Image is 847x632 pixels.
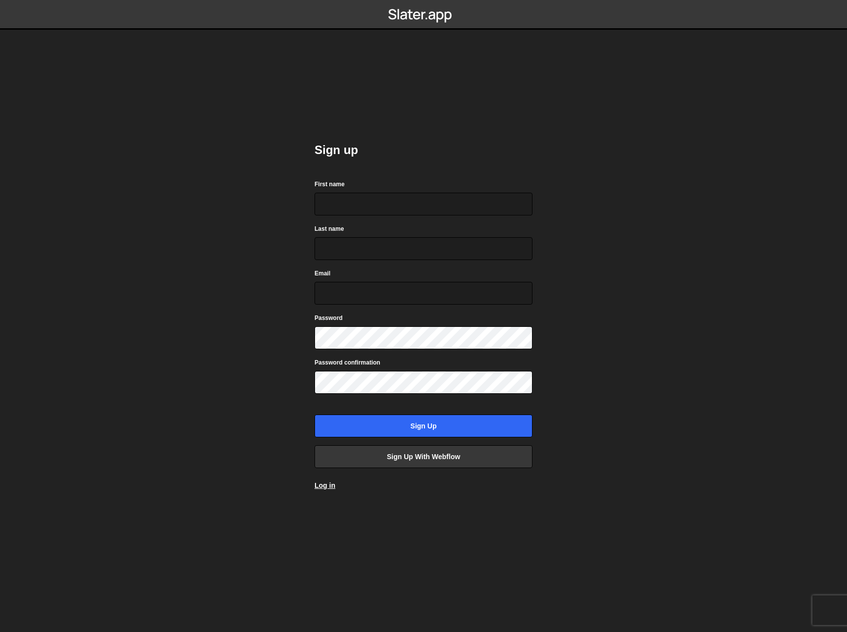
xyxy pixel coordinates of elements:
[315,142,532,158] h2: Sign up
[315,179,345,189] label: First name
[315,415,532,437] input: Sign up
[315,268,330,278] label: Email
[315,481,335,489] a: Log in
[315,445,532,468] a: Sign up with Webflow
[315,224,344,234] label: Last name
[315,313,343,323] label: Password
[315,358,380,368] label: Password confirmation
